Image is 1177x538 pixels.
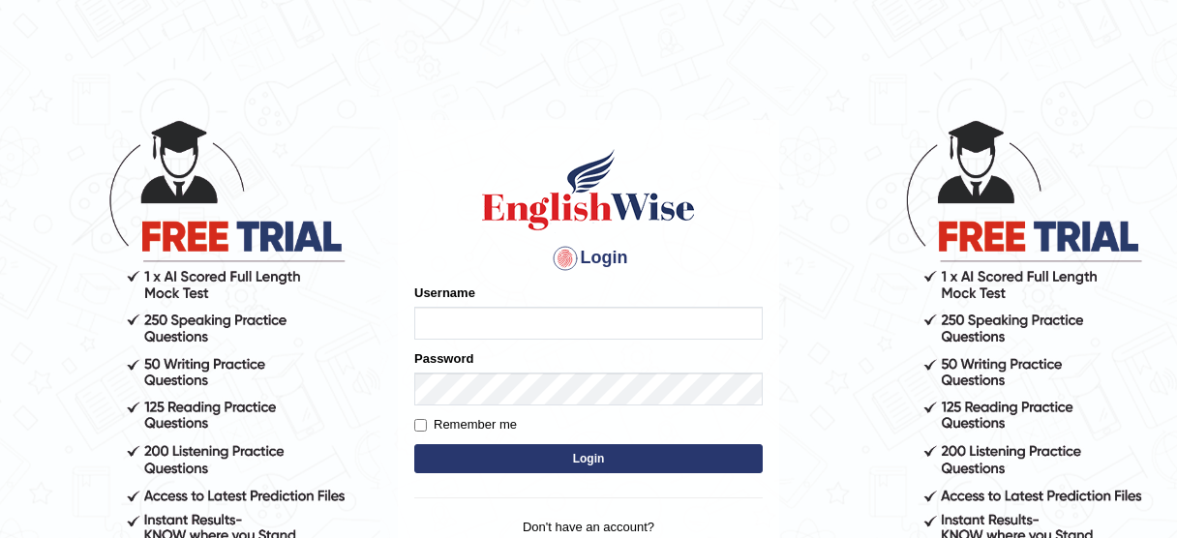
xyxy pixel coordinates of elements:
label: Username [414,284,475,302]
input: Remember me [414,419,427,432]
img: Logo of English Wise sign in for intelligent practice with AI [478,146,699,233]
label: Password [414,349,473,368]
h4: Login [414,243,763,274]
label: Remember me [414,415,517,434]
button: Login [414,444,763,473]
